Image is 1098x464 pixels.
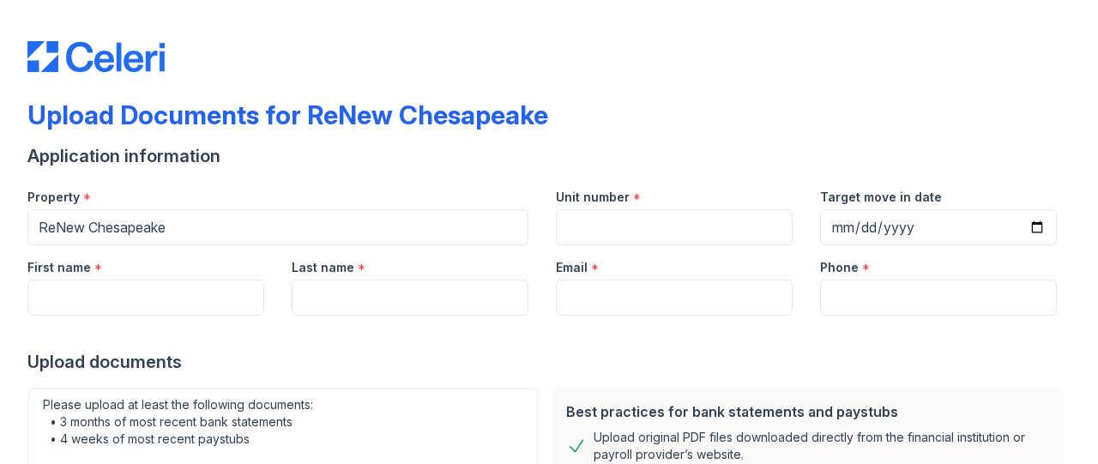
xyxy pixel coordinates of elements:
[292,259,354,276] label: Last name
[27,259,91,276] label: First name
[556,189,630,206] label: Unit number
[820,189,942,206] label: Target move in date
[27,144,1071,168] div: Application information
[820,259,859,276] label: Phone
[27,99,548,130] div: Upload Documents for ReNew Chesapeake
[27,41,165,72] img: CE_Logo_Blue-a8612792a0a2168367f1c8372b55b34899dd931a85d93a1a3d3e32e68fde9ad4.png
[594,429,1050,463] div: Upload original PDF files downloaded directly from the financial institution or payroll provider’...
[27,189,80,206] label: Property
[27,350,1071,374] div: Upload documents
[556,259,588,276] label: Email
[566,401,1050,422] div: Best practices for bank statements and paystubs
